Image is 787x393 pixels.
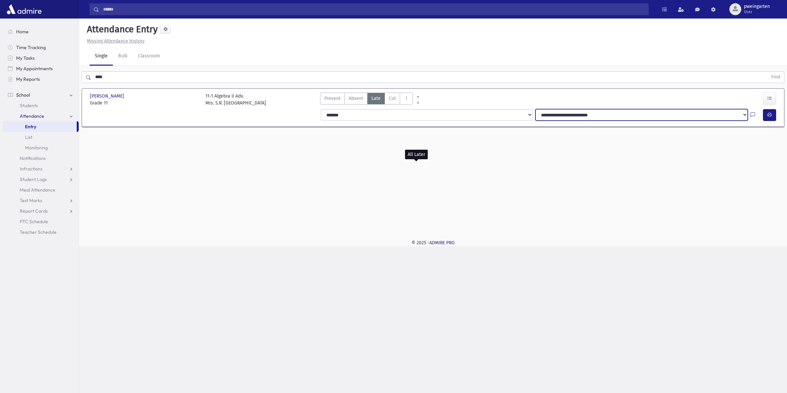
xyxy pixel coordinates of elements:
[320,93,413,106] div: AttTypes
[20,166,42,172] span: Infractions
[16,92,30,98] span: School
[20,187,55,193] span: Meal Attendance
[20,197,42,203] span: Test Marks
[20,208,48,214] span: Report Cards
[3,206,79,216] a: Report Cards
[90,239,776,246] div: © 2025 -
[20,229,57,235] span: Teacher Schedule
[3,164,79,174] a: Infractions
[744,4,770,9] span: pweingarten
[429,240,455,246] a: ADMIRE PRO
[3,90,79,100] a: School
[20,219,48,225] span: PTC Schedule
[20,176,47,182] span: Student Logs
[3,63,79,74] a: My Appointments
[87,38,145,44] u: Missing Attendance History
[16,29,29,35] span: Home
[16,66,53,72] span: My Appointments
[113,47,133,66] a: Bulk
[349,95,363,102] span: Absent
[16,55,35,61] span: My Tasks
[3,53,79,63] a: My Tasks
[3,26,79,37] a: Home
[405,150,428,159] div: All Later
[84,24,158,35] h5: Attendance Entry
[90,93,125,100] span: [PERSON_NAME]
[3,195,79,206] a: Test Marks
[3,100,79,111] a: Students
[324,95,340,102] span: Present
[3,132,79,142] a: List
[3,216,79,227] a: PTC Schedule
[371,95,381,102] span: Late
[133,47,165,66] a: Classroom
[25,124,36,130] span: Entry
[20,113,44,119] span: Attendance
[3,227,79,237] a: Teacher Schedule
[3,74,79,84] a: My Reports
[90,100,199,106] span: Grade 11
[5,3,43,16] img: AdmirePro
[25,134,32,140] span: List
[3,121,77,132] a: Entry
[3,111,79,121] a: Attendance
[25,145,48,151] span: Monitoring
[90,47,113,66] a: Single
[99,3,648,15] input: Search
[16,45,46,50] span: Time Tracking
[744,9,770,15] span: User
[3,174,79,185] a: Student Logs
[767,72,784,83] button: Find
[16,76,40,82] span: My Reports
[3,42,79,53] a: Time Tracking
[3,185,79,195] a: Meal Attendance
[389,95,396,102] span: Cut
[3,142,79,153] a: Monitoring
[205,93,266,106] div: 11-1 Algebra II Adv. Mrs. S.R. [GEOGRAPHIC_DATA]
[84,38,145,44] a: Missing Attendance History
[20,103,38,108] span: Students
[3,153,79,164] a: Notifications
[20,155,46,161] span: Notifications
